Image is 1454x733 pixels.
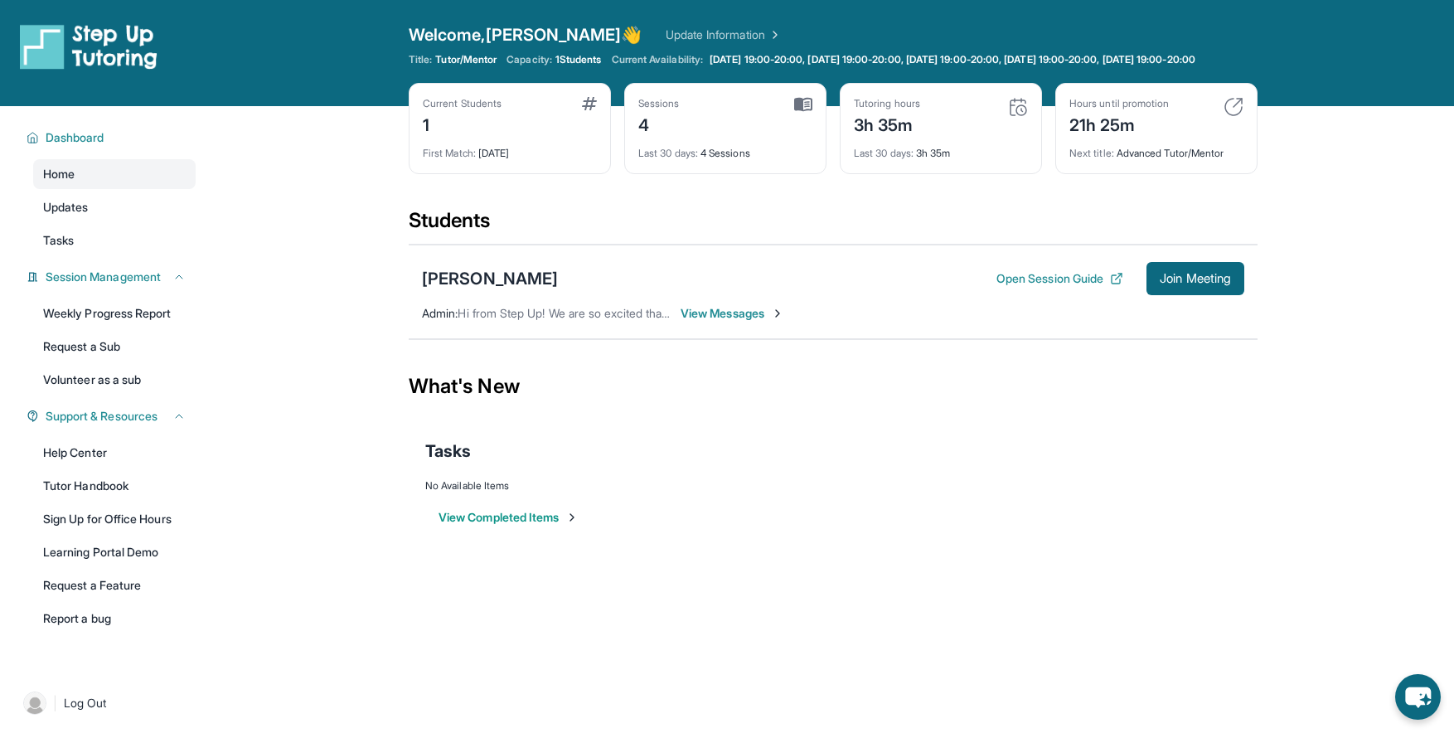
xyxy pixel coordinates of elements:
img: logo [20,23,158,70]
img: Chevron Right [765,27,782,43]
span: Session Management [46,269,161,285]
span: Home [43,166,75,182]
div: Hours until promotion [1069,97,1169,110]
div: Current Students [423,97,502,110]
span: Support & Resources [46,408,158,425]
span: Last 30 days : [854,147,914,159]
a: Report a bug [33,604,196,633]
a: Help Center [33,438,196,468]
span: Last 30 days : [638,147,698,159]
span: Title: [409,53,432,66]
button: Dashboard [39,129,186,146]
a: Volunteer as a sub [33,365,196,395]
img: card [1008,97,1028,117]
button: Support & Resources [39,408,186,425]
img: Chevron-Right [771,307,784,320]
a: Tasks [33,226,196,255]
a: Learning Portal Demo [33,537,196,567]
span: First Match : [423,147,476,159]
span: Next title : [1069,147,1114,159]
a: Request a Sub [33,332,196,362]
span: Log Out [64,695,107,711]
button: Open Session Guide [996,270,1123,287]
span: Dashboard [46,129,104,146]
div: Tutoring hours [854,97,920,110]
a: Sign Up for Office Hours [33,504,196,534]
div: 1 [423,110,502,137]
img: card [582,97,597,110]
div: [PERSON_NAME] [422,267,558,290]
span: View Messages [681,305,784,322]
span: Welcome, [PERSON_NAME] 👋 [409,23,642,46]
span: | [53,693,57,713]
img: card [1224,97,1243,117]
a: |Log Out [17,685,196,721]
span: Updates [43,199,89,216]
span: Admin : [422,306,458,320]
span: 1 Students [555,53,602,66]
div: Sessions [638,97,680,110]
div: 4 Sessions [638,137,812,160]
a: Home [33,159,196,189]
button: Session Management [39,269,186,285]
button: View Completed Items [439,509,579,526]
div: 4 [638,110,680,137]
img: user-img [23,692,46,715]
a: Updates [33,192,196,222]
a: Update Information [666,27,782,43]
span: Current Availability: [612,53,703,66]
span: Tutor/Mentor [435,53,497,66]
span: Tasks [425,439,471,463]
div: 3h 35m [854,137,1028,160]
a: [DATE] 19:00-20:00, [DATE] 19:00-20:00, [DATE] 19:00-20:00, [DATE] 19:00-20:00, [DATE] 19:00-20:00 [706,53,1199,66]
div: Students [409,207,1258,244]
button: chat-button [1395,674,1441,720]
span: Tasks [43,232,74,249]
a: Tutor Handbook [33,471,196,501]
div: 3h 35m [854,110,920,137]
span: Capacity: [506,53,552,66]
img: card [794,97,812,112]
a: Weekly Progress Report [33,299,196,328]
a: Request a Feature [33,570,196,600]
div: [DATE] [423,137,597,160]
div: No Available Items [425,479,1241,493]
div: Advanced Tutor/Mentor [1069,137,1243,160]
button: Join Meeting [1146,262,1244,295]
span: Join Meeting [1160,274,1231,284]
div: What's New [409,350,1258,423]
div: 21h 25m [1069,110,1169,137]
span: [DATE] 19:00-20:00, [DATE] 19:00-20:00, [DATE] 19:00-20:00, [DATE] 19:00-20:00, [DATE] 19:00-20:00 [710,53,1195,66]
